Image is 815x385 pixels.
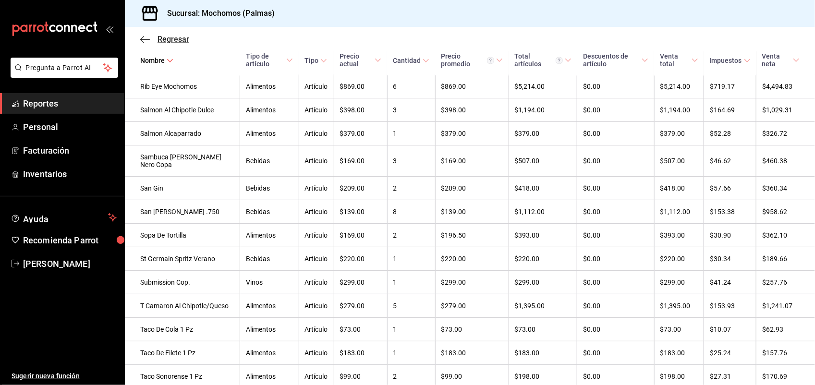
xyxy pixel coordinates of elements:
[393,57,429,64] span: Cantidad
[240,294,299,318] td: Alimentos
[299,75,334,98] td: Artículo
[756,122,815,145] td: $326.72
[654,341,704,365] td: $183.00
[23,120,117,133] span: Personal
[762,52,800,68] span: Venta neta
[514,52,572,68] span: Total artículos
[756,145,815,177] td: $460.38
[441,52,494,68] div: Precio promedio
[509,177,577,200] td: $418.00
[387,224,435,247] td: 2
[7,70,118,80] a: Pregunta a Parrot AI
[387,122,435,145] td: 1
[509,145,577,177] td: $507.00
[756,247,815,271] td: $189.66
[577,177,654,200] td: $0.00
[125,145,240,177] td: Sambuca [PERSON_NAME] Nero Copa
[577,98,654,122] td: $0.00
[583,52,640,68] div: Descuentos de artículo
[704,318,756,341] td: $10.07
[509,271,577,294] td: $299.00
[387,271,435,294] td: 1
[334,224,387,247] td: $169.00
[159,8,275,19] h3: Sucursal: Mochomos (Palmas)
[509,247,577,271] td: $220.00
[23,234,117,247] span: Recomienda Parrot
[704,145,756,177] td: $46.62
[509,224,577,247] td: $393.00
[340,52,373,68] div: Precio actual
[334,75,387,98] td: $869.00
[334,294,387,318] td: $279.00
[509,318,577,341] td: $73.00
[654,75,704,98] td: $5,214.00
[299,145,334,177] td: Artículo
[387,294,435,318] td: 5
[299,98,334,122] td: Artículo
[240,200,299,224] td: Bebidas
[387,247,435,271] td: 1
[334,177,387,200] td: $209.00
[704,75,756,98] td: $719.17
[246,52,293,68] span: Tipo de artículo
[387,98,435,122] td: 3
[304,57,318,64] div: Tipo
[704,177,756,200] td: $57.66
[240,224,299,247] td: Alimentos
[240,98,299,122] td: Alimentos
[240,177,299,200] td: Bebidas
[435,200,509,224] td: $139.00
[125,98,240,122] td: Salmon Al Chipotle Dulce
[334,122,387,145] td: $379.00
[654,247,704,271] td: $220.00
[509,294,577,318] td: $1,395.00
[125,247,240,271] td: St Germain Spritz Verano
[435,177,509,200] td: $209.00
[756,224,815,247] td: $362.10
[756,177,815,200] td: $360.34
[334,341,387,365] td: $183.00
[577,224,654,247] td: $0.00
[704,271,756,294] td: $41.24
[340,52,381,68] span: Precio actual
[577,294,654,318] td: $0.00
[240,318,299,341] td: Alimentos
[762,52,791,68] div: Venta neta
[710,57,742,64] div: Impuestos
[435,271,509,294] td: $299.00
[487,57,494,64] svg: Precio promedio = Total artículos / cantidad
[577,247,654,271] td: $0.00
[334,98,387,122] td: $398.00
[158,35,189,44] span: Regresar
[304,57,327,64] span: Tipo
[654,145,704,177] td: $507.00
[710,57,751,64] span: Impuestos
[334,318,387,341] td: $73.00
[299,122,334,145] td: Artículo
[240,75,299,98] td: Alimentos
[240,122,299,145] td: Alimentos
[23,168,117,180] span: Inventarios
[435,75,509,98] td: $869.00
[125,224,240,247] td: Sopa De Tortilla
[509,122,577,145] td: $379.00
[704,247,756,271] td: $30.34
[756,200,815,224] td: $958.62
[240,247,299,271] td: Bebidas
[12,371,117,381] span: Sugerir nueva función
[704,294,756,318] td: $153.93
[654,177,704,200] td: $418.00
[299,247,334,271] td: Artículo
[299,318,334,341] td: Artículo
[435,341,509,365] td: $183.00
[240,341,299,365] td: Alimentos
[240,271,299,294] td: Vinos
[654,271,704,294] td: $299.00
[654,122,704,145] td: $379.00
[577,318,654,341] td: $0.00
[654,224,704,247] td: $393.00
[240,145,299,177] td: Bebidas
[387,341,435,365] td: 1
[334,247,387,271] td: $220.00
[704,341,756,365] td: $25.24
